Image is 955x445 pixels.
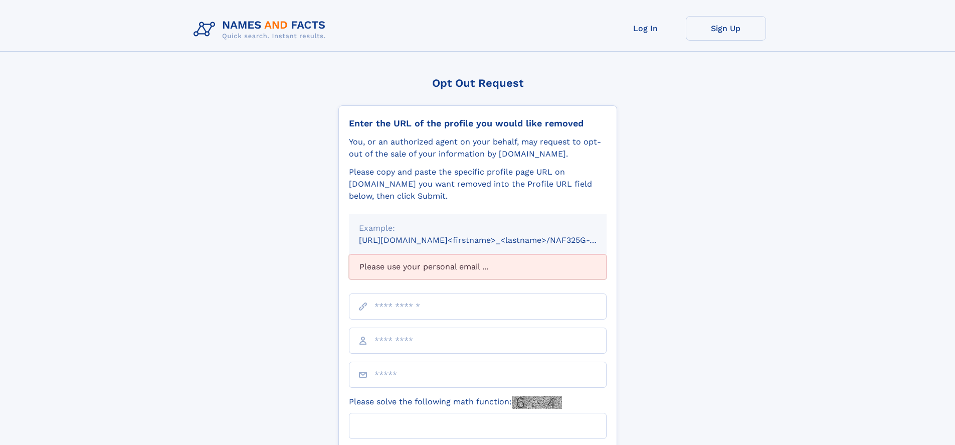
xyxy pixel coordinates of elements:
div: Opt Out Request [338,77,617,89]
div: Example: [359,222,597,234]
label: Please solve the following math function: [349,396,562,409]
div: You, or an authorized agent on your behalf, may request to opt-out of the sale of your informatio... [349,136,607,160]
a: Sign Up [686,16,766,41]
img: Logo Names and Facts [189,16,334,43]
div: Please copy and paste the specific profile page URL on [DOMAIN_NAME] you want removed into the Pr... [349,166,607,202]
a: Log In [606,16,686,41]
small: [URL][DOMAIN_NAME]<firstname>_<lastname>/NAF325G-xxxxxxxx [359,235,626,245]
div: Please use your personal email ... [349,254,607,279]
div: Enter the URL of the profile you would like removed [349,118,607,129]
